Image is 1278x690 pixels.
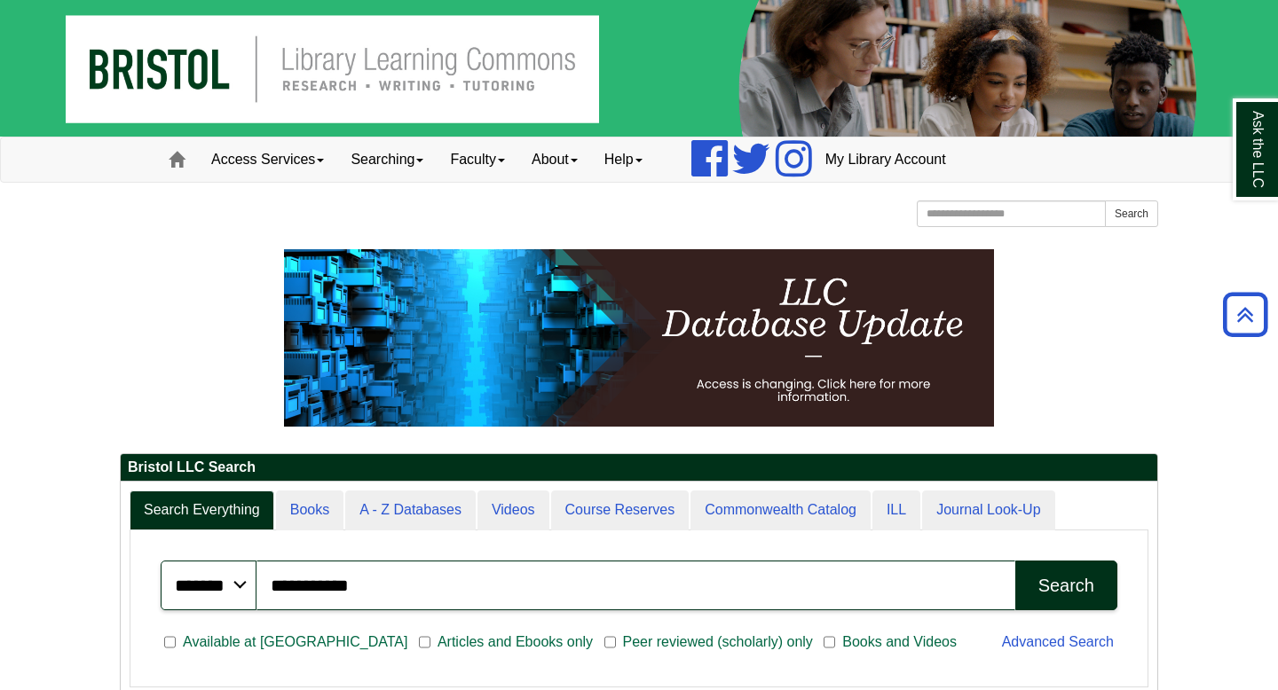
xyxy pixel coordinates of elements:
a: Commonwealth Catalog [690,490,871,530]
div: Search [1038,576,1094,596]
a: Searching [337,137,437,182]
a: My Library Account [812,137,959,182]
input: Available at [GEOGRAPHIC_DATA] [164,634,176,650]
input: Books and Videos [824,634,835,650]
span: Books and Videos [835,631,964,653]
a: Journal Look-Up [922,490,1054,530]
a: Search Everything [130,490,274,530]
span: Peer reviewed (scholarly) only [616,631,820,653]
a: A - Z Databases [345,490,476,530]
span: Articles and Ebooks only [430,631,600,653]
button: Search [1015,561,1117,610]
h2: Bristol LLC Search [121,454,1157,482]
img: HTML tutorial [284,249,994,427]
a: Access Services [198,137,337,182]
a: Advanced Search [1002,634,1114,649]
a: Faculty [437,137,518,182]
button: Search [1105,200,1158,227]
a: Back to Top [1217,302,1274,326]
a: About [518,137,591,182]
a: ILL [872,490,920,530]
input: Articles and Ebooks only [419,634,430,650]
a: Course Reserves [551,490,690,530]
a: Videos [477,490,549,530]
a: Help [591,137,656,182]
span: Available at [GEOGRAPHIC_DATA] [176,631,414,653]
a: Books [276,490,343,530]
input: Peer reviewed (scholarly) only [604,634,616,650]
